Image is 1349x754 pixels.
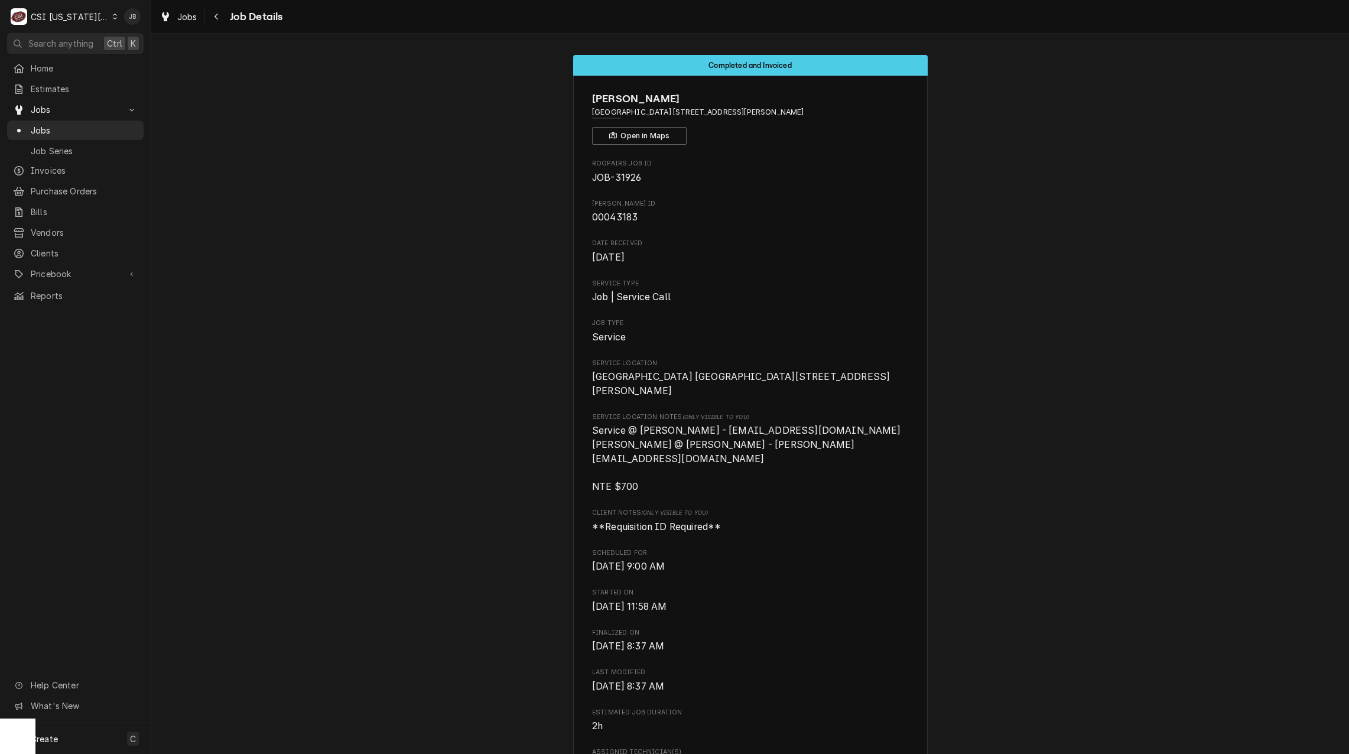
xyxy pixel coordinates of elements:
span: Ctrl [107,37,122,50]
span: Finalized On [592,639,908,654]
span: Service @ [PERSON_NAME] - [EMAIL_ADDRESS][DOMAIN_NAME] [PERSON_NAME] @ [PERSON_NAME] - [PERSON_NA... [592,425,903,492]
span: Jobs [31,103,120,116]
a: Go to Jobs [7,100,144,119]
span: Date Received [592,239,908,248]
span: Create [31,734,58,744]
div: Date Received [592,239,908,264]
span: [DATE] [592,252,625,263]
span: (Only Visible to You) [682,414,749,420]
div: Finalized On [592,628,908,654]
span: Job Type [592,318,908,328]
span: Finalized On [592,628,908,638]
span: Help Center [31,679,136,691]
span: K [131,37,136,50]
span: Scheduled For [592,560,908,574]
span: (Only Visible to You) [641,509,708,516]
button: Search anythingCtrlK [7,33,144,54]
span: Started On [592,600,908,614]
span: Roopairs Job ID [592,159,908,168]
a: Estimates [7,79,144,99]
span: Scheduled For [592,548,908,558]
span: Address [592,107,908,118]
span: Pricebook [31,268,120,280]
a: Invoices [7,161,144,180]
a: Clients [7,243,144,263]
span: [GEOGRAPHIC_DATA] [GEOGRAPHIC_DATA][STREET_ADDRESS][PERSON_NAME] [592,371,890,396]
div: Roopairs Job ID [592,159,908,184]
span: Last Modified [592,680,908,694]
div: [object Object] [592,412,908,494]
span: Reports [31,290,138,302]
div: C [11,8,27,25]
span: Completed and Invoiced [708,61,792,69]
span: Job | Service Call [592,291,671,303]
span: Vendors [31,226,138,239]
span: 2h [592,720,603,732]
span: Bills [31,206,138,218]
span: Client Notes [592,508,908,518]
span: Clients [31,247,138,259]
div: Last Modified [592,668,908,693]
span: [DATE] 8:37 AM [592,641,664,652]
span: 00043183 [592,212,638,223]
span: What's New [31,700,136,712]
span: Started On [592,588,908,597]
span: [PERSON_NAME] ID [592,199,908,209]
div: Joshua Bennett's Avatar [124,8,141,25]
span: Jobs [31,124,138,136]
a: Vendors [7,223,144,242]
span: Purchase Orders [31,185,138,197]
span: Job Type [592,330,908,344]
div: Status [573,55,928,76]
span: C [130,733,136,745]
span: Name [592,91,908,107]
span: Roopairs Job ID [592,171,908,185]
div: Client Information [592,91,908,145]
span: Home [31,62,138,74]
a: Go to Pricebook [7,264,144,284]
span: [object Object] [592,424,908,493]
button: Open in Maps [592,127,687,145]
span: Service Type [592,290,908,304]
span: Estimated Job Duration [592,708,908,717]
span: Job Series [31,145,138,157]
div: Service Location [592,359,908,398]
span: Estimates [31,83,138,95]
div: CSI Kansas City's Avatar [11,8,27,25]
span: Service Type [592,279,908,288]
div: Job Type [592,318,908,344]
div: Started On [592,588,908,613]
span: Service [592,331,626,343]
a: Jobs [7,121,144,140]
span: Estimated Job Duration [592,719,908,733]
button: Navigate back [207,7,226,26]
a: Purchase Orders [7,181,144,201]
a: Reports [7,286,144,305]
div: Estimated Job Duration [592,708,908,733]
a: Go to What's New [7,696,144,716]
a: Jobs [155,7,202,27]
span: Service Location [592,359,908,368]
span: Invoices [31,164,138,177]
span: Service Location Notes [592,412,908,422]
a: Bills [7,202,144,222]
span: JOB-31926 [592,172,641,183]
div: JB [124,8,141,25]
div: CSI [US_STATE][GEOGRAPHIC_DATA] [31,11,109,23]
a: Home [7,58,144,78]
span: [DATE] 11:58 AM [592,601,667,612]
a: Job Series [7,141,144,161]
span: Vivian PO ID [592,210,908,225]
span: **Requisition ID Required** [592,521,721,532]
span: Job Details [226,9,283,25]
div: Service Type [592,279,908,304]
a: Go to Help Center [7,675,144,695]
span: Last Modified [592,668,908,677]
span: Service Location [592,370,908,398]
span: [DATE] 8:37 AM [592,681,664,692]
div: Scheduled For [592,548,908,574]
span: Search anything [28,37,93,50]
span: [DATE] 9:00 AM [592,561,665,572]
div: [object Object] [592,508,908,534]
span: Date Received [592,251,908,265]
